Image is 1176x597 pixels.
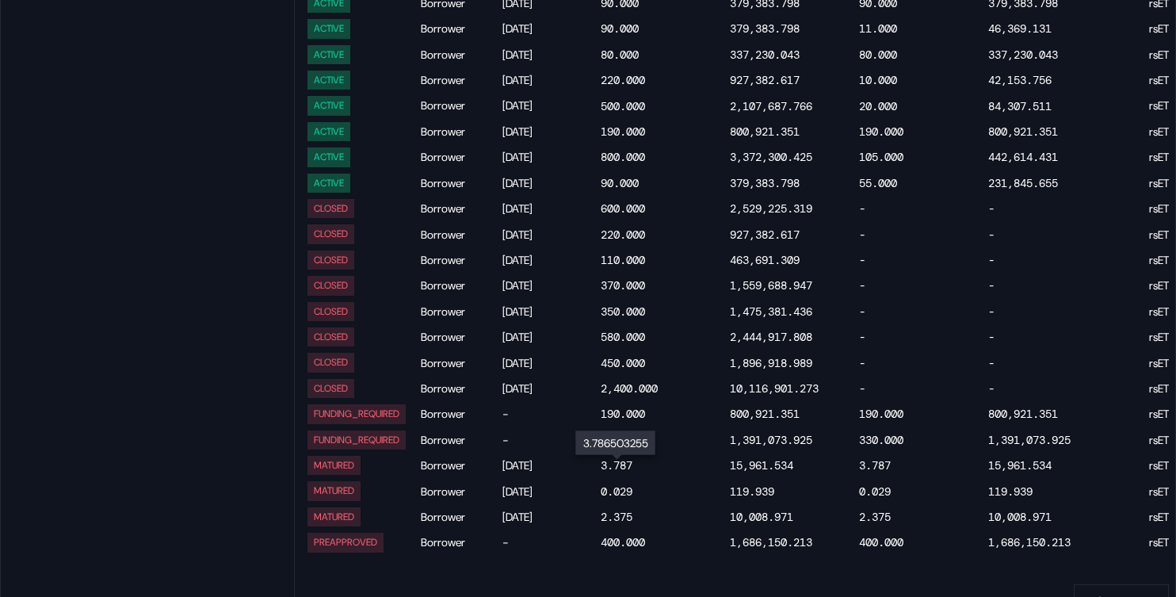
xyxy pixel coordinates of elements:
div: 450.000 [601,356,645,370]
div: CLOSED [314,331,348,343]
div: 337,230.043 [730,48,800,62]
div: 463,691.309 [730,253,800,267]
div: [DATE] [502,19,598,38]
div: CLOSED [314,357,348,368]
div: Borrower [421,174,500,193]
div: - [859,276,986,295]
div: 3.787 [601,458,632,473]
div: 190.000 [601,124,645,139]
div: 337,230.043 [988,48,1058,62]
div: 46,369.131 [988,21,1052,36]
div: CLOSED [314,306,348,317]
div: 15,961.534 [988,458,1052,473]
div: 379,383.798 [730,176,800,190]
div: 15,961.534 [730,458,793,473]
div: [DATE] [502,174,598,193]
div: - [988,251,1147,270]
div: - [502,404,598,423]
div: 800,921.351 [988,407,1058,421]
div: [DATE] [502,456,598,475]
div: 11.000 [859,21,897,36]
div: 927,382.617 [730,228,800,242]
div: Borrower [421,71,500,90]
div: 2.375 [601,510,632,524]
div: [DATE] [502,147,598,166]
div: 3,372,300.425 [730,150,812,164]
div: 580.000 [601,330,645,344]
div: 20.000 [859,99,897,113]
div: 220.000 [601,73,645,87]
div: [DATE] [502,327,598,346]
div: [DATE] [502,96,598,115]
div: Borrower [421,96,500,115]
div: Borrower [421,45,500,64]
div: 0.029 [859,484,891,499]
div: 927,382.617 [730,73,800,87]
div: - [988,327,1147,346]
div: 1,391,073.925 [730,433,812,447]
div: 90.000 [601,21,639,36]
div: Borrower [421,276,500,295]
div: Borrower [421,481,500,500]
div: - [859,199,986,218]
div: [DATE] [502,379,598,398]
div: 119.939 [988,484,1033,499]
div: 80.000 [859,48,897,62]
div: [DATE] [502,302,598,321]
div: 0.029 [601,484,632,499]
div: 42,153.756 [988,73,1052,87]
div: CLOSED [314,228,348,239]
div: Borrower [421,507,500,526]
div: FUNDING_REQUIRED [314,408,399,419]
div: 190.000 [601,407,645,421]
div: 90.000 [601,176,639,190]
div: Borrower [421,353,500,372]
div: 110.000 [601,253,645,267]
div: Borrower [421,456,500,475]
div: - [988,276,1147,295]
div: Borrower [421,19,500,38]
div: - [859,251,986,270]
div: 3.787 [859,458,891,473]
div: Borrower [421,404,500,423]
div: Borrower [421,147,500,166]
div: 1,391,073.925 [988,433,1071,447]
div: 800,921.351 [730,124,800,139]
div: 55.000 [859,176,897,190]
div: 10,116,901.273 [730,381,819,396]
div: Borrower [421,327,500,346]
div: - [988,199,1147,218]
div: 1,475,381.436 [730,304,812,319]
div: - [502,431,598,450]
div: CLOSED [314,383,348,394]
div: 600.000 [601,201,645,216]
div: 800,921.351 [730,407,800,421]
div: ACTIVE [314,151,344,163]
div: - [859,302,986,321]
div: 220.000 [601,228,645,242]
div: 2,400.000 [601,381,658,396]
div: 231,845.655 [988,176,1058,190]
div: Borrower [421,431,500,450]
div: - [988,379,1147,398]
div: - [502,533,598,552]
div: [DATE] [502,199,598,218]
div: 1,559,688.947 [730,278,812,293]
div: Borrower [421,251,500,270]
div: ACTIVE [314,178,344,189]
div: CLOSED [314,203,348,214]
div: 10,008.971 [988,510,1052,524]
div: 379,383.798 [730,21,800,36]
div: ACTIVE [314,75,344,86]
div: [DATE] [502,507,598,526]
div: 2,107,687.766 [730,99,812,113]
div: 119.939 [730,484,774,499]
div: 400.000 [601,535,645,549]
div: 10.000 [859,73,897,87]
div: Borrower [421,122,500,141]
div: [DATE] [502,45,598,64]
div: ACTIVE [314,100,344,111]
div: MATURED [314,460,354,471]
div: ACTIVE [314,23,344,34]
div: [DATE] [502,71,598,90]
